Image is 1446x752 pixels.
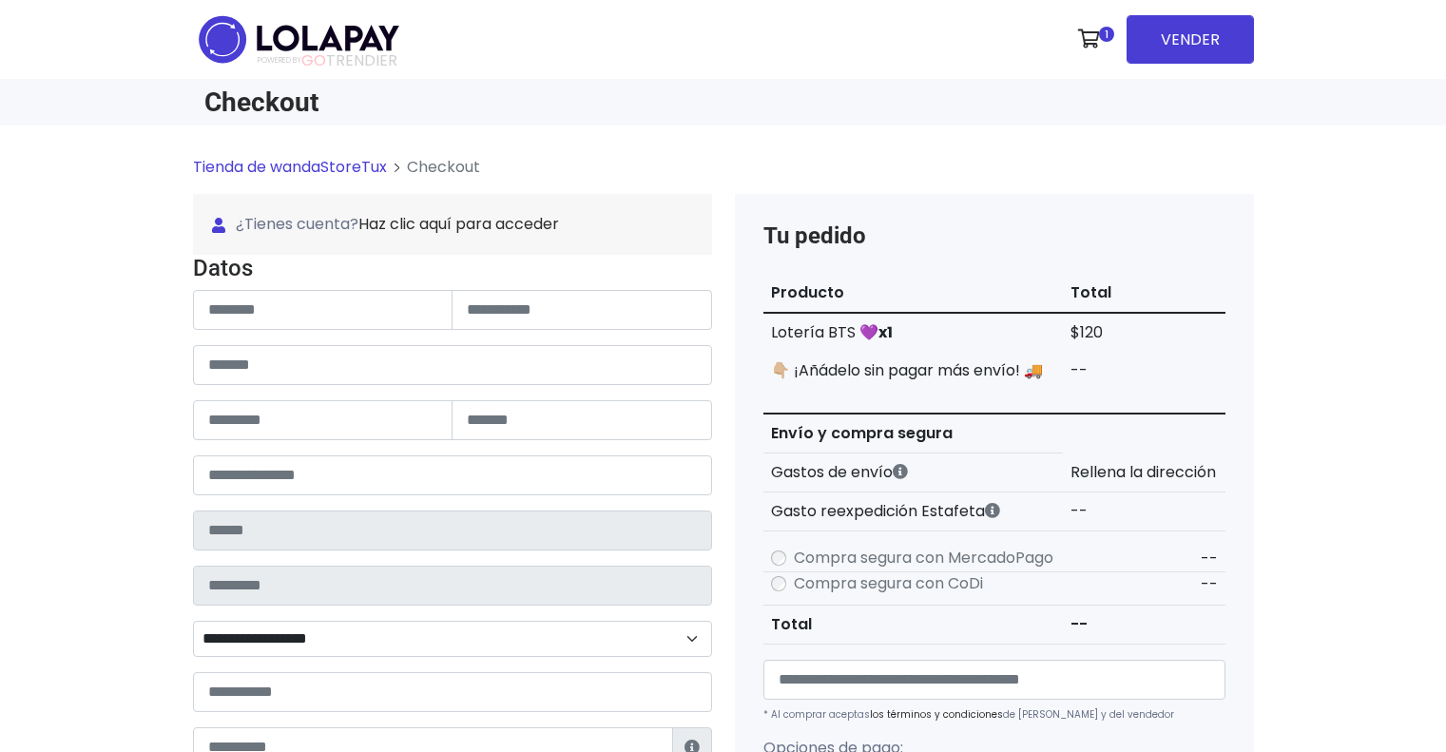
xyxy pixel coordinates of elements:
[387,156,480,179] li: Checkout
[193,255,712,282] h4: Datos
[1063,352,1224,390] td: --
[1099,27,1114,42] span: 1
[1069,10,1119,67] a: 1
[763,707,1225,722] p: * Al comprar aceptas de [PERSON_NAME] y del vendedor
[258,52,397,69] span: TRENDIER
[193,10,405,69] img: logo
[763,352,1064,390] td: 👇🏼 ¡Añádelo sin pagar más envío! 🚚
[212,213,693,236] span: ¿Tienes cuenta?
[794,547,1053,569] label: Compra segura con MercadoPago
[794,572,983,595] label: Compra segura con CoDi
[193,156,1254,194] nav: breadcrumb
[1063,453,1224,492] td: Rellena la dirección
[763,274,1064,313] th: Producto
[1201,573,1218,595] span: --
[763,492,1064,531] th: Gasto reexpedición Estafeta
[1063,492,1224,531] td: --
[893,464,908,479] i: Los gastos de envío dependen de códigos postales. ¡Te puedes llevar más productos en un solo envío !
[1063,606,1224,645] td: --
[763,222,1225,250] h4: Tu pedido
[1201,548,1218,569] span: --
[301,49,326,71] span: GO
[870,707,1003,722] a: los términos y condiciones
[1063,313,1224,352] td: $120
[878,321,893,343] strong: x1
[1127,15,1254,64] a: VENDER
[763,453,1064,492] th: Gastos de envío
[1063,274,1224,313] th: Total
[763,313,1064,352] td: Lotería BTS 💜
[763,414,1064,453] th: Envío y compra segura
[193,156,387,178] a: Tienda de wandaStoreTux
[358,213,559,235] a: Haz clic aquí para acceder
[763,606,1064,645] th: Total
[258,55,301,66] span: POWERED BY
[204,87,712,118] h1: Checkout
[985,503,1000,518] i: Estafeta cobra este monto extra por ser un CP de difícil acceso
